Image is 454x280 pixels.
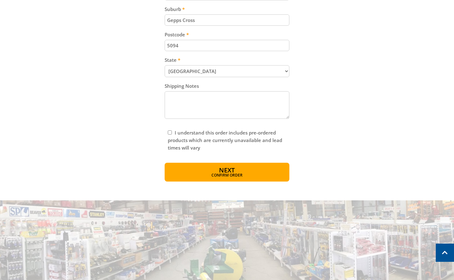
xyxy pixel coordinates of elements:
[168,130,172,135] input: Please read and complete.
[165,65,289,77] select: Please select your state.
[165,40,289,51] input: Please enter your postcode.
[168,129,282,151] label: I understand this order includes pre-ordered products which are currently unavailable and lead ti...
[178,173,276,177] span: Confirm order
[165,5,289,13] label: Suburb
[165,31,289,38] label: Postcode
[219,166,235,174] span: Next
[165,163,289,182] button: Next Confirm order
[165,14,289,26] input: Please enter your suburb.
[165,56,289,64] label: State
[165,82,289,90] label: Shipping Notes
